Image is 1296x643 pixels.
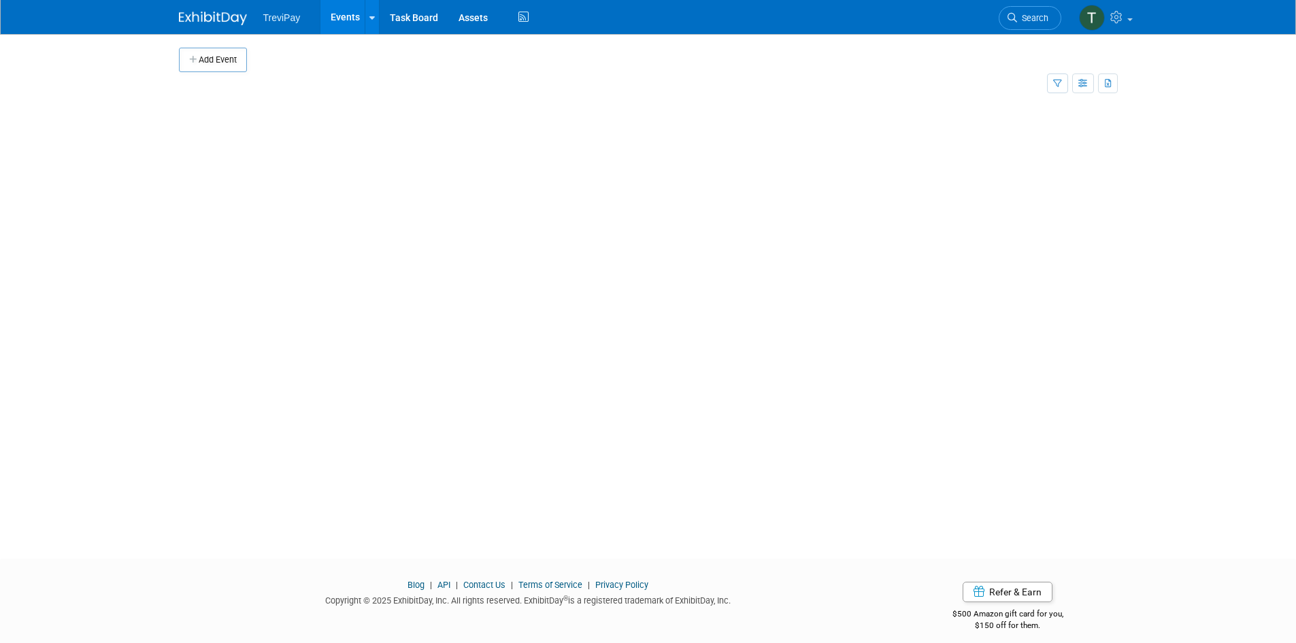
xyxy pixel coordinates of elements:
a: Contact Us [463,580,505,590]
div: $500 Amazon gift card for you, [898,599,1118,631]
span: TreviPay [263,12,301,23]
span: | [452,580,461,590]
sup: ® [563,595,568,602]
a: Refer & Earn [963,582,1052,602]
span: | [427,580,435,590]
img: Tara DePaepe [1079,5,1105,31]
a: Terms of Service [518,580,582,590]
div: $150 off for them. [898,620,1118,631]
span: | [508,580,516,590]
a: Search [999,6,1061,30]
img: ExhibitDay [179,12,247,25]
button: Add Event [179,48,247,72]
a: Privacy Policy [595,580,648,590]
span: Search [1017,13,1048,23]
a: Blog [408,580,425,590]
a: API [437,580,450,590]
span: | [584,580,593,590]
div: Copyright © 2025 ExhibitDay, Inc. All rights reserved. ExhibitDay is a registered trademark of Ex... [179,591,878,607]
